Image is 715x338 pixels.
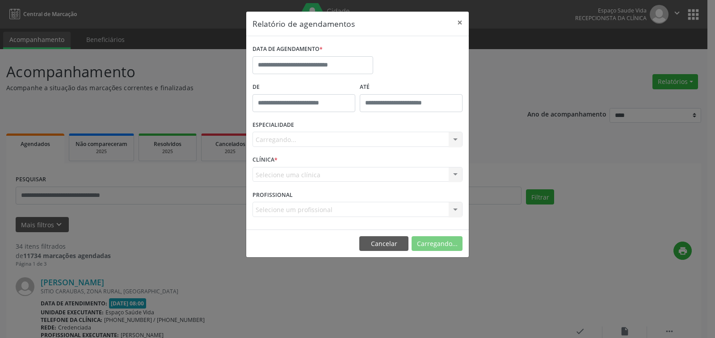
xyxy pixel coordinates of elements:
label: DATA DE AGENDAMENTO [252,42,323,56]
button: Cancelar [359,236,408,251]
h5: Relatório de agendamentos [252,18,355,29]
button: Close [451,12,469,33]
label: CLÍNICA [252,153,278,167]
label: ATÉ [360,80,463,94]
label: ESPECIALIDADE [252,118,294,132]
label: PROFISSIONAL [252,188,293,202]
label: De [252,80,355,94]
button: Carregando... [412,236,463,251]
